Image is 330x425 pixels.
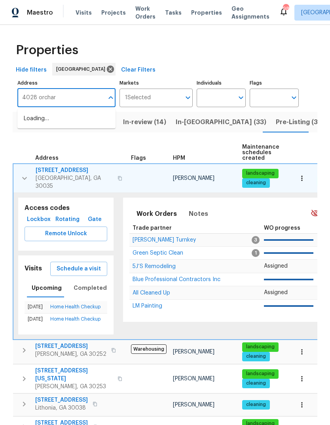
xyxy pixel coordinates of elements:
span: WO progress [264,225,300,231]
div: [GEOGRAPHIC_DATA] [52,63,116,76]
a: 5J’S Remodeling [133,264,176,269]
span: Notes [189,208,208,219]
span: Rotating [56,215,79,225]
span: Properties [16,46,78,54]
span: Green Septic Clean [133,250,183,256]
label: Flags [250,81,299,85]
span: [PERSON_NAME] Turnkey [133,237,196,243]
a: Green Septic Clean [133,251,183,255]
td: [DATE] [25,301,47,313]
span: In-review (14) [123,117,166,128]
span: Projects [101,9,126,17]
span: [STREET_ADDRESS] [35,396,88,404]
span: Clear Filters [121,65,156,75]
label: Individuals [197,81,246,85]
span: landscaping [243,344,278,350]
span: cleaning [243,380,269,387]
span: [GEOGRAPHIC_DATA], GA 30035 [36,174,113,190]
a: [PERSON_NAME] Turnkey [133,238,196,242]
span: Hide filters [16,65,47,75]
span: [PERSON_NAME] [173,176,214,181]
h5: Access codes [25,204,107,212]
button: Remote Unlock [25,227,107,241]
span: [GEOGRAPHIC_DATA] [56,65,108,73]
a: Home Health Checkup [50,304,101,309]
span: [PERSON_NAME] [173,402,214,408]
a: LM Painting [133,304,162,308]
div: Loading… [17,109,116,128]
span: Tasks [165,10,182,15]
span: Trade partner [133,225,172,231]
span: 1 Selected [125,94,151,101]
span: [STREET_ADDRESS] [35,342,106,350]
span: All Cleaned Up [133,290,170,296]
span: cleaning [243,179,269,186]
span: [STREET_ADDRESS][US_STATE] [35,367,113,383]
span: cleaning [243,401,269,408]
a: Home Health Checkup [50,317,101,321]
p: Assigned [264,289,313,297]
span: [PERSON_NAME] [173,349,214,355]
input: Search ... [17,89,104,107]
span: Warehousing [131,344,167,354]
button: Open [288,92,300,103]
button: Schedule a visit [50,262,107,276]
span: [PERSON_NAME], GA 30253 [35,383,113,391]
label: Markets [119,81,193,85]
button: Open [235,92,247,103]
h5: Visits [25,264,42,273]
span: Lithonia, GA 30038 [35,404,88,412]
button: Clear Filters [118,63,159,77]
span: Work Orders [135,5,156,21]
span: Maintenance schedules created [242,144,279,161]
span: HPM [173,155,185,161]
label: Address [17,81,116,85]
span: Properties [191,9,222,17]
span: landscaping [243,370,278,377]
button: Hide filters [13,63,50,77]
span: [PERSON_NAME] [173,376,214,382]
span: landscaping [243,170,278,177]
button: Lockbox [25,212,53,227]
span: Schedule a visit [57,264,101,274]
span: Visits [76,9,92,17]
span: [PERSON_NAME], GA 30252 [35,350,106,358]
button: Close [105,92,116,103]
span: Upcoming [32,283,62,293]
td: [DATE] [25,313,47,325]
span: Lockbox [28,215,50,225]
span: Completed [74,283,107,293]
span: In-[GEOGRAPHIC_DATA] (33) [176,117,266,128]
span: Flags [131,155,146,161]
span: Geo Assignments [231,5,269,21]
span: cleaning [243,353,269,360]
button: Gate [82,212,107,227]
a: Blue Professional Contractors Inc [133,277,220,282]
span: Gate [85,215,104,225]
span: Work Orders [137,208,177,219]
span: Pre-Listing (3) [276,117,320,128]
span: 1 [252,249,260,257]
span: [STREET_ADDRESS] [36,166,113,174]
button: Open [182,92,193,103]
div: 98 [283,5,288,13]
span: Maestro [27,9,53,17]
span: Address [35,155,59,161]
a: All Cleaned Up [133,291,170,295]
span: Remote Unlock [31,229,101,239]
span: 3 [252,236,260,244]
p: Assigned [264,262,313,270]
button: Rotating [53,212,82,227]
span: LM Painting [133,303,162,309]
